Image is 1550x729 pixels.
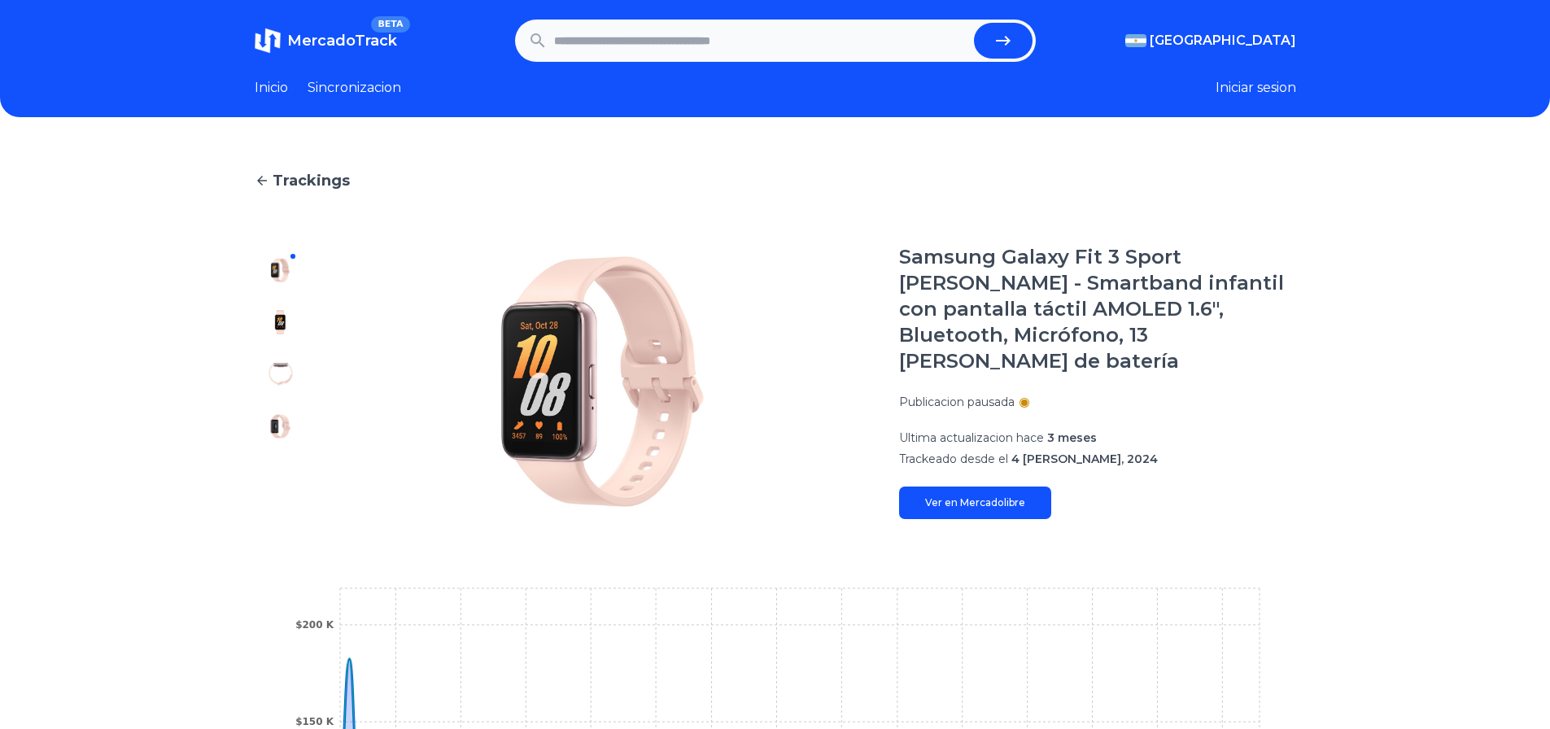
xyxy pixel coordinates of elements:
[371,16,409,33] span: BETA
[339,244,867,519] img: Samsung Galaxy Fit 3 Sport Rosa - Smartband infantil con pantalla táctil AMOLED 1.6", Bluetooth, ...
[899,452,1008,466] span: Trackeado desde el
[268,413,294,439] img: Samsung Galaxy Fit 3 Sport Rosa - Smartband infantil con pantalla táctil AMOLED 1.6", Bluetooth, ...
[308,78,401,98] a: Sincronizacion
[268,257,294,283] img: Samsung Galaxy Fit 3 Sport Rosa - Smartband infantil con pantalla táctil AMOLED 1.6", Bluetooth, ...
[255,28,281,54] img: MercadoTrack
[899,394,1015,410] p: Publicacion pausada
[273,169,350,192] span: Trackings
[268,309,294,335] img: Samsung Galaxy Fit 3 Sport Rosa - Smartband infantil con pantalla táctil AMOLED 1.6", Bluetooth, ...
[899,244,1296,374] h1: Samsung Galaxy Fit 3 Sport [PERSON_NAME] - Smartband infantil con pantalla táctil AMOLED 1.6", Bl...
[1150,31,1296,50] span: [GEOGRAPHIC_DATA]
[899,487,1051,519] a: Ver en Mercadolibre
[1125,31,1296,50] button: [GEOGRAPHIC_DATA]
[899,430,1044,445] span: Ultima actualizacion hace
[268,361,294,387] img: Samsung Galaxy Fit 3 Sport Rosa - Smartband infantil con pantalla táctil AMOLED 1.6", Bluetooth, ...
[287,32,397,50] span: MercadoTrack
[255,169,1296,192] a: Trackings
[255,28,397,54] a: MercadoTrackBETA
[1011,452,1158,466] span: 4 [PERSON_NAME], 2024
[295,716,334,727] tspan: $150 K
[1216,78,1296,98] button: Iniciar sesion
[1125,34,1146,47] img: Argentina
[268,465,294,491] img: Samsung Galaxy Fit 3 Sport Rosa - Smartband infantil con pantalla táctil AMOLED 1.6", Bluetooth, ...
[295,619,334,631] tspan: $200 K
[1047,430,1097,445] span: 3 meses
[255,78,288,98] a: Inicio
